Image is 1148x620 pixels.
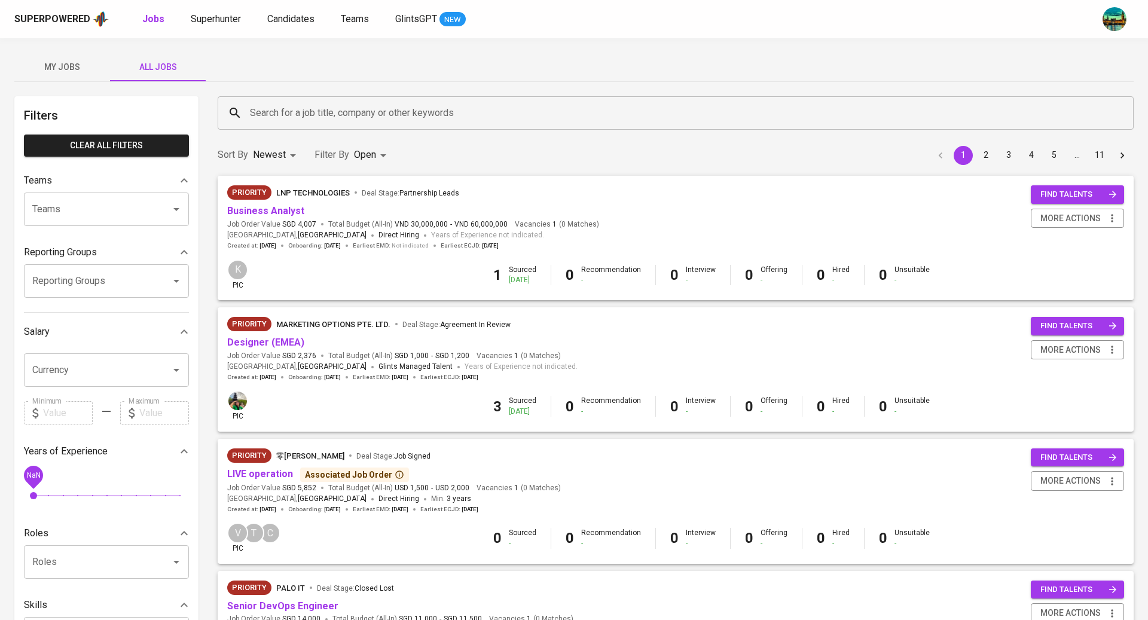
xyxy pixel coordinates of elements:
div: V [227,523,248,543]
span: Earliest ECJD : [441,242,499,250]
div: Sourced [509,265,536,285]
div: New Job received from Demand Team [227,448,271,463]
div: - [832,407,850,417]
span: GlintsGPT [395,13,437,25]
span: SGD 2,376 [282,351,316,361]
div: Interview [686,396,716,416]
span: All Jobs [117,60,199,75]
span: 1 [512,351,518,361]
span: [GEOGRAPHIC_DATA] , [227,493,367,505]
b: 3 [493,398,502,415]
div: Reporting Groups [24,240,189,264]
span: Direct Hiring [378,231,419,239]
div: - [894,275,930,285]
span: MARKETING OPTIONS PTE. LTD. [276,320,390,329]
b: 0 [566,398,574,415]
span: Earliest EMD : [353,242,429,250]
div: Open [354,144,390,166]
img: app logo [93,10,109,28]
input: Value [139,401,189,425]
p: Reporting Groups [24,245,97,259]
div: - [581,275,641,285]
span: NaN [26,471,40,479]
span: [GEOGRAPHIC_DATA] [298,361,367,373]
div: Interview [686,265,716,285]
div: T [243,523,264,543]
img: a5d44b89-0c59-4c54-99d0-a63b29d42bd3.jpg [1103,7,1126,31]
span: Onboarding : [288,242,341,250]
div: Hired [832,528,850,548]
button: page 1 [954,146,973,165]
a: Designer (EMEA) [227,337,304,348]
span: 1 [551,219,557,230]
span: more actions [1040,211,1101,226]
span: Earliest ECJD : [420,505,478,514]
b: 0 [670,267,679,283]
p: Roles [24,526,48,540]
span: Deal Stage : [402,320,511,329]
button: more actions [1031,471,1124,491]
b: 0 [566,267,574,283]
button: more actions [1031,340,1124,360]
b: 0 [879,267,887,283]
div: Roles [24,521,189,545]
div: Recommendation [581,265,641,285]
a: Superhunter [191,12,243,27]
div: Hired [832,265,850,285]
span: Priority [227,582,271,594]
span: Direct Hiring [378,494,419,503]
span: 1 [512,483,518,493]
div: Unsuitable [894,528,930,548]
div: [DATE] [509,275,536,285]
div: - [581,539,641,549]
span: [DATE] [324,373,341,381]
span: NEW [439,14,466,26]
button: Go to page 11 [1090,146,1109,165]
button: Go to page 2 [976,146,996,165]
div: Unsuitable [894,396,930,416]
span: Vacancies ( 0 Matches ) [515,219,599,230]
div: - [761,275,787,285]
button: Open [168,201,185,218]
span: Min. [431,494,471,503]
b: 0 [745,398,753,415]
div: Salary [24,320,189,344]
span: Earliest EMD : [353,505,408,514]
span: Glints Managed Talent [378,362,453,371]
span: [DATE] [482,242,499,250]
a: GlintsGPT NEW [395,12,466,27]
a: LIVE operation [227,468,293,479]
span: [DATE] [392,505,408,514]
div: - [509,539,536,549]
span: [DATE] [462,373,478,381]
span: - [450,219,452,230]
div: New Job received from Demand Team [227,185,271,200]
span: find talents [1040,583,1117,597]
button: Open [168,273,185,289]
button: more actions [1031,209,1124,228]
span: Open [354,149,376,160]
b: 0 [879,530,887,546]
span: SGD 1,000 [395,351,429,361]
span: [DATE] [392,373,408,381]
p: Salary [24,325,50,339]
span: [DATE] [259,242,276,250]
span: Closed Lost [355,584,394,592]
div: - [761,539,787,549]
div: New Job received from Demand Team [227,317,271,331]
p: Filter By [315,148,349,162]
span: VND 60,000,000 [454,219,508,230]
span: Created at : [227,242,276,250]
div: Sourced [509,396,536,416]
span: Created at : [227,505,276,514]
span: [DATE] [324,505,341,514]
b: 0 [745,267,753,283]
div: Teams [24,169,189,193]
a: Teams [341,12,371,27]
button: Open [168,554,185,570]
button: Clear All filters [24,135,189,157]
span: Total Budget (All-In) [328,483,469,493]
button: find talents [1031,448,1124,467]
span: Deal Stage : [356,452,430,460]
a: Senior DevOps Engineer [227,600,338,612]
